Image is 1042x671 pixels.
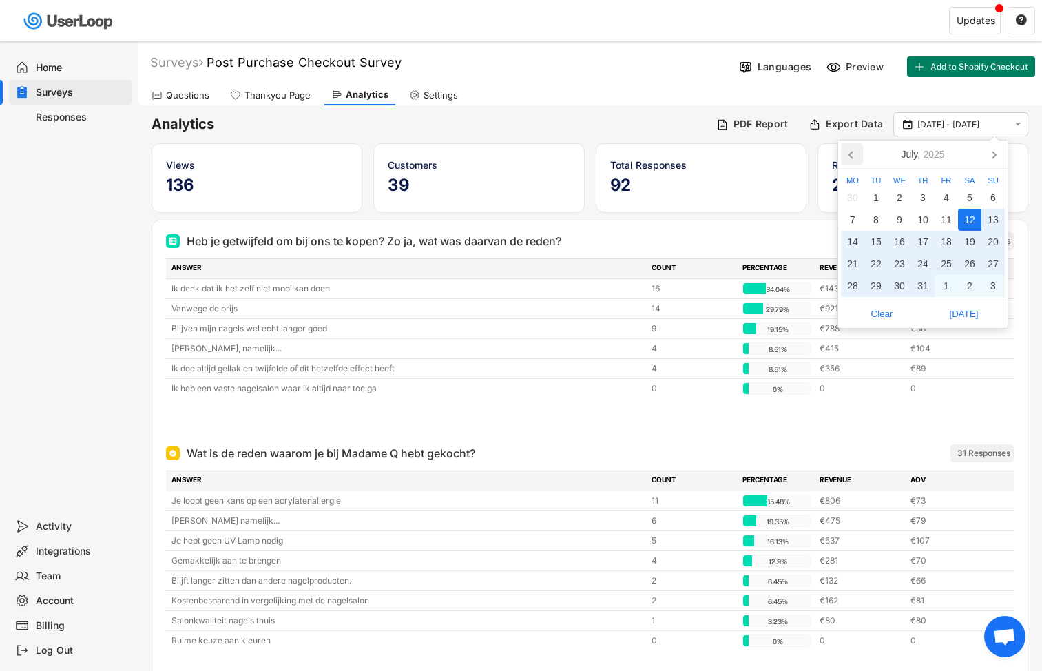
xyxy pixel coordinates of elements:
i: 2025 [923,149,944,159]
div: Customers [388,158,570,172]
div: 3 [911,187,935,209]
div: 6.45% [746,575,809,588]
div: We [888,177,911,185]
div: 31 Responses [957,448,1010,459]
div: 12 [958,209,981,231]
div: 0 [652,382,734,395]
div: ANSWER [171,475,643,487]
div: 16.13% [746,535,809,548]
div: 35.48% [746,495,809,508]
div: 29.79% [746,303,809,316]
div: 11 [652,495,734,507]
div: €921 [820,302,902,315]
div: Thankyou Page [244,90,311,101]
div: €88 [910,322,993,335]
div: 0 [910,634,993,647]
div: 0% [746,383,809,395]
div: AOV [910,475,993,487]
div: €537 [820,535,902,547]
div: 20 [981,231,1005,253]
div: 6.45% [746,595,809,608]
div: 27 [981,253,1005,275]
div: Heb je getwijfeld om bij ons te kopen? Zo ja, wat was daarvan de reden? [187,233,561,249]
button:  [1015,14,1028,27]
div: PERCENTAGE [742,475,811,487]
div: 24 [911,253,935,275]
div: 7 [841,209,864,231]
h5: 29% [832,175,1014,196]
div: 8.51% [746,343,809,355]
div: 17 [911,231,935,253]
div: July, [895,143,950,165]
text:  [903,118,913,130]
div: Preview [846,61,887,73]
div: 34.04% [746,283,809,296]
div: 4 [652,342,734,355]
img: Language%20Icon.svg [738,60,753,74]
div: €162 [820,595,902,607]
div: 0% [746,635,809,648]
div: Export Data [826,118,883,130]
div: Kostenbesparend in vergelijking met de nagelsalon [171,595,643,607]
div: 8 [864,209,888,231]
div: Je loopt geen kans op een acrylatenallergie [171,495,643,507]
input: Select Date Range [917,118,1008,132]
div: 19.15% [746,323,809,335]
div: 14 [652,302,734,315]
div: 19 [958,231,981,253]
div: 0 [910,382,993,395]
div: Tu [864,177,888,185]
div: 15 [864,231,888,253]
div: 0 [820,634,902,647]
div: 21 [841,253,864,275]
div: 30 [841,187,864,209]
div: 2 [888,187,911,209]
div: 2 [652,595,734,607]
div: 14 [841,231,864,253]
div: 5 [652,535,734,547]
div: €788 [820,322,902,335]
button: Clear [841,303,923,325]
div: Sa [958,177,981,185]
div: 13 [981,209,1005,231]
div: 30 [888,275,911,297]
div: 1 [935,275,958,297]
div: Ik heb een vaste nagelsalon waar ik altijd naar toe ga [171,382,643,395]
div: Integrations [36,545,127,558]
div: €89 [910,362,993,375]
div: €281 [820,555,902,567]
div: COUNT [652,475,734,487]
div: €104 [910,342,993,355]
div: €806 [820,495,902,507]
div: 4 [652,362,734,375]
div: 22 [864,253,888,275]
div: Account [36,595,127,608]
button: Add to Shopify Checkout [907,56,1035,77]
div: Vanwege de prijs [171,302,643,315]
div: 26 [958,253,981,275]
div: ANSWER [171,262,643,275]
button:  [1012,118,1024,130]
div: 11 [935,209,958,231]
h6: Analytics [152,115,706,134]
div: Je hebt geen UV Lamp nodig [171,535,643,547]
div: Questions [166,90,209,101]
div: [PERSON_NAME], namelijk... [171,342,643,355]
div: Blijft langer zitten dan andere nagelproducten. [171,575,643,587]
div: REVENUE [820,475,902,487]
h5: 92 [610,175,792,196]
img: Single Select [169,449,177,457]
div: 1 [652,615,734,627]
div: Salonkwaliteit nagels thuis [171,615,643,627]
div: 2 [652,575,734,587]
text:  [1015,118,1021,130]
div: 23 [888,253,911,275]
div: Wat is de reden waarom je bij Madame Q hebt gekocht? [187,445,475,462]
div: Gemakkelijk aan te brengen [171,555,643,567]
div: 28 [841,275,864,297]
